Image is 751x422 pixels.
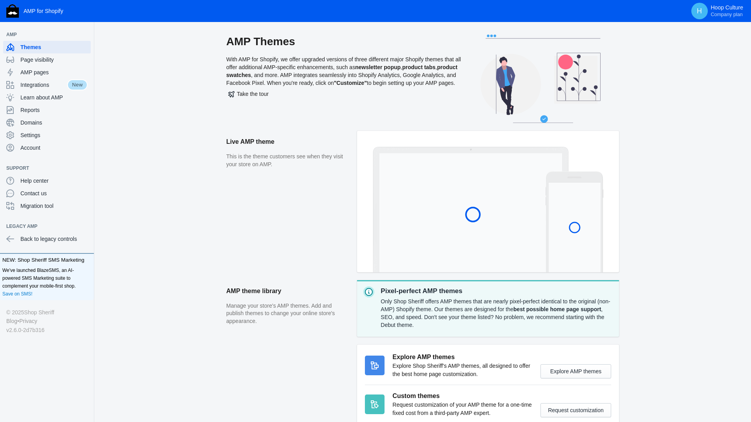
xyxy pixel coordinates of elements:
a: Domains [3,116,91,129]
a: Back to legacy controls [3,233,91,245]
h2: AMP theme library [226,280,349,302]
b: newsletter popup [355,64,401,70]
a: IntegrationsNew [3,79,91,91]
p: Hoop Culture [711,4,744,18]
b: product swatches [226,64,458,78]
h2: Live AMP theme [226,131,349,153]
a: Save on SMS! [2,290,33,298]
a: Page visibility [3,53,91,66]
span: AMP for Shopify [24,8,63,14]
button: Add a sales channel [80,225,92,228]
span: Integrations [20,81,67,89]
span: Migration tool [20,202,88,210]
div: © 2025 [6,308,88,317]
p: This is the theme customers see when they visit your store on AMP. [226,153,349,168]
a: AMP pages [3,66,91,79]
div: • [6,317,88,325]
a: Blog [6,317,17,325]
a: Shop Sheriff [24,308,54,317]
a: Contact us [3,187,91,200]
p: Manage your store's AMP themes. Add and publish themes to change your online store's appearance. [226,302,349,325]
strong: best possible home page support [513,306,601,312]
span: Account [20,144,88,152]
span: AMP pages [20,68,88,76]
span: Themes [20,43,88,51]
div: With AMP for Shopify, we offer upgraded versions of three different major Shopify themes that all... [226,35,462,131]
span: Learn about AMP [20,94,88,101]
span: Reports [20,106,88,114]
a: Account [3,141,91,154]
span: Back to legacy controls [20,235,88,243]
b: product tabs [402,64,436,70]
span: Company plan [711,11,743,18]
button: Add a sales channel [80,33,92,36]
button: Explore AMP themes [540,364,611,378]
p: Pixel-perfect AMP themes [381,286,613,296]
span: Help center [20,177,88,185]
span: Legacy AMP [6,222,80,230]
b: "Customize" [334,80,367,86]
span: Support [6,164,80,172]
p: Request customization of your AMP theme for a one-time fixed cost from a third-party AMP expert. [392,401,533,417]
button: Add a sales channel [80,167,92,170]
img: Shop Sheriff Logo [6,4,19,18]
h2: AMP Themes [226,35,462,49]
a: Settings [3,129,91,141]
a: Reports [3,104,91,116]
button: Request customization [540,403,611,417]
a: Migration tool [3,200,91,212]
div: v2.6.0-2d7b316 [6,326,88,334]
a: Themes [3,41,91,53]
span: AMP [6,31,80,39]
img: Laptop frame [373,147,569,272]
button: Take the tour [226,87,271,101]
span: Page visibility [20,56,88,64]
img: Mobile frame [546,171,603,272]
span: Take the tour [228,91,269,97]
h3: Explore AMP themes [392,352,533,362]
span: New [67,79,88,90]
span: H [696,7,703,15]
span: Settings [20,131,88,139]
span: Domains [20,119,88,127]
span: Contact us [20,189,88,197]
a: Learn about AMP [3,91,91,104]
p: Explore Shop Sheriff's AMP themes, all designed to offer the best home page customization. [392,362,533,378]
h3: Custom themes [392,391,533,401]
div: Only Shop Sheriff offers AMP themes that are nearly pixel-perfect identical to the original (non-... [381,296,613,330]
a: Privacy [19,317,37,325]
